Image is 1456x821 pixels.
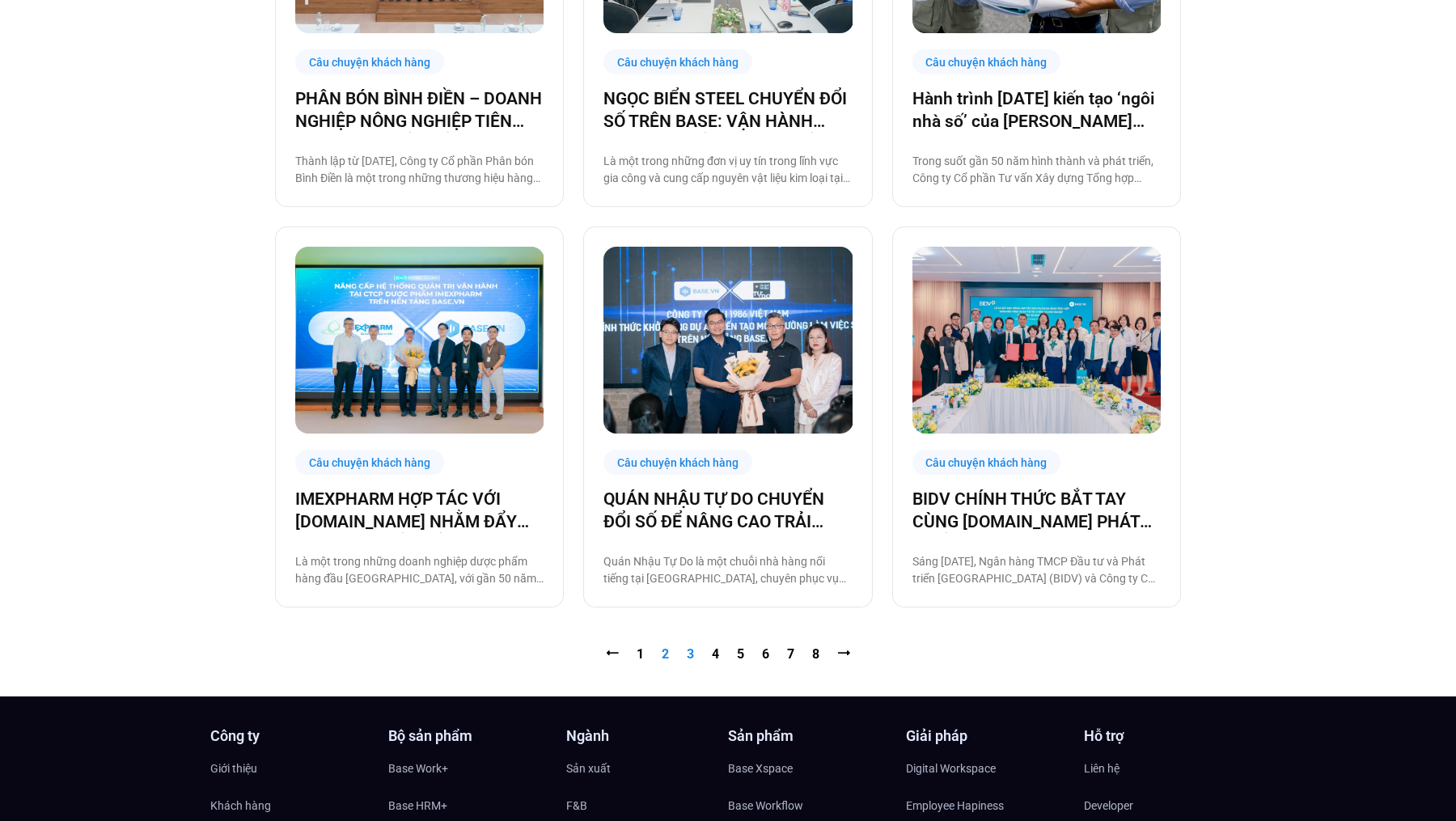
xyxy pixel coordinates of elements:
[603,87,852,133] a: NGỌC BIỂN STEEL CHUYỂN ĐỔI SỐ TRÊN BASE: VẬN HÀNH TINH GỌN ĐỂ VƯƠN RA BIỂN LỚN
[1084,756,1246,781] a: Liên hệ
[912,153,1161,187] p: Trong suốt gần 50 năm hình thành và phát triển, Công ty Cổ phần Tư vấn Xây dựng Tổng hợp (Nagecco...
[912,450,1061,475] div: Câu chuyện khách hàng
[295,450,444,475] div: Câu chuyện khách hàng
[388,793,447,818] span: Base HRM+
[912,553,1161,587] p: Sáng [DATE], Ngân hàng TMCP Đầu tư và Phát triển [GEOGRAPHIC_DATA] (BIDV) và Công ty Cổ phần Base...
[762,646,769,662] a: 6
[295,153,544,187] p: Thành lập từ [DATE], Công ty Cổ phần Phân bón Bình Điền là một trong những thương hiệu hàng đầu c...
[1084,729,1246,743] h4: Hỗ trợ
[912,488,1161,533] a: BIDV CHÍNH THỨC BẮT TAY CÙNG [DOMAIN_NAME] PHÁT TRIỂN GIẢI PHÁP TÀI CHÍNH SỐ TOÀN DIỆN CHO DOANH ...
[687,646,694,662] a: 3
[728,793,890,818] a: Base Workflow
[603,553,852,587] p: Quán Nhậu Tự Do là một chuỗi nhà hàng nổi tiếng tại [GEOGRAPHIC_DATA], chuyên phục vụ các món nhậ...
[566,793,728,818] a: F&B
[912,49,1061,74] div: Câu chuyện khách hàng
[210,756,372,781] a: Giới thiệu
[906,756,996,781] span: Digital Workspace
[275,645,1181,664] nav: Pagination
[1084,756,1120,781] span: Liên hệ
[388,729,550,743] h4: Bộ sản phẩm
[603,49,752,74] div: Câu chuyện khách hàng
[295,488,544,533] a: IMEXPHARM HỢP TÁC VỚI [DOMAIN_NAME] NHẰM ĐẨY MẠNH CHUYỂN ĐỔI SỐ CHO VẬN HÀNH THÔNG MINH
[603,488,852,533] a: QUÁN NHẬU TỰ DO CHUYỂN ĐỔI SỐ ĐỂ NÂNG CAO TRẢI NGHIỆM CHO 1000 NHÂN SỰ
[906,756,1068,781] a: Digital Workspace
[295,87,544,133] a: PHÂN BÓN BÌNH ĐIỀN – DOANH NGHIỆP NÔNG NGHIỆP TIÊN PHONG CHUYỂN ĐỔI SỐ
[388,756,550,781] a: Base Work+
[637,646,644,662] a: 1
[712,646,719,662] a: 4
[728,729,890,743] h4: Sản phẩm
[787,646,794,662] a: 7
[906,729,1068,743] h4: Giải pháp
[728,756,793,781] span: Base Xspace
[1084,793,1133,818] span: Developer
[566,756,611,781] span: Sản xuất
[837,646,850,662] a: ⭢
[210,793,271,818] span: Khách hàng
[388,793,550,818] a: Base HRM+
[210,756,257,781] span: Giới thiệu
[906,793,1068,818] a: Employee Hapiness
[1084,793,1246,818] a: Developer
[912,87,1161,133] a: Hành trình [DATE] kiến tạo ‘ngôi nhà số’ của [PERSON_NAME] cùng [DOMAIN_NAME]: Tiết kiệm 80% thời...
[210,793,372,818] a: Khách hàng
[603,153,852,187] p: Là một trong những đơn vị uy tín trong lĩnh vực gia công và cung cấp nguyên vật liệu kim loại tại...
[295,49,444,74] div: Câu chuyện khách hàng
[603,450,752,475] div: Câu chuyện khách hàng
[812,646,819,662] a: 8
[295,553,544,587] p: Là một trong những doanh nghiệp dược phẩm hàng đầu [GEOGRAPHIC_DATA], với gần 50 năm phát triển b...
[210,729,372,743] h4: Công ty
[662,646,669,662] span: 2
[566,729,728,743] h4: Ngành
[566,793,587,818] span: F&B
[606,646,619,662] a: ⭠
[728,756,890,781] a: Base Xspace
[737,646,744,662] a: 5
[566,756,728,781] a: Sản xuất
[728,793,803,818] span: Base Workflow
[388,756,448,781] span: Base Work+
[906,793,1004,818] span: Employee Hapiness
